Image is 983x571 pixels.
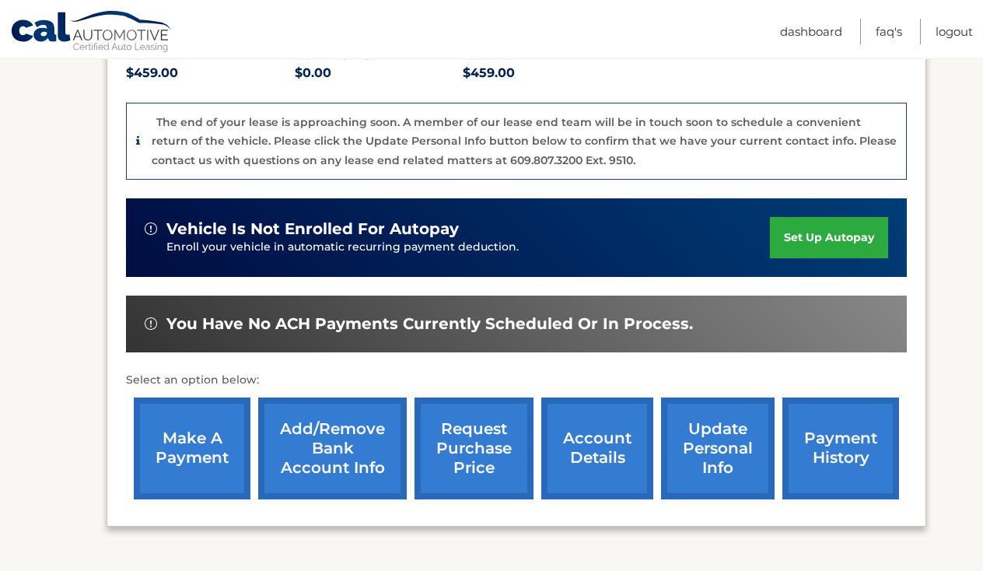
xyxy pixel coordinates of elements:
p: The end of your lease is approaching soon. A member of our lease end team will be in touch soon t... [152,115,897,167]
img: alert-white.svg [145,317,157,330]
a: request purchase price [415,398,533,499]
a: update personal info [661,398,775,499]
a: make a payment [134,398,250,499]
a: FAQ's [876,19,902,44]
p: Select an option below: [126,371,907,390]
a: Add/Remove bank account info [258,398,407,499]
a: Logout [936,19,973,44]
p: Enroll your vehicle in automatic recurring payment deduction. [166,239,770,256]
a: Cal Automotive [10,10,173,55]
a: payment history [782,398,899,499]
img: alert-white.svg [145,222,157,235]
span: You have no ACH payments currently scheduled or in process. [166,314,693,334]
a: set up autopay [770,217,888,258]
p: $459.00 [126,62,295,84]
a: account details [541,398,653,499]
a: Dashboard [780,19,842,44]
p: $0.00 [295,62,464,84]
span: vehicle is not enrolled for autopay [166,219,459,239]
p: $459.00 [463,62,631,84]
